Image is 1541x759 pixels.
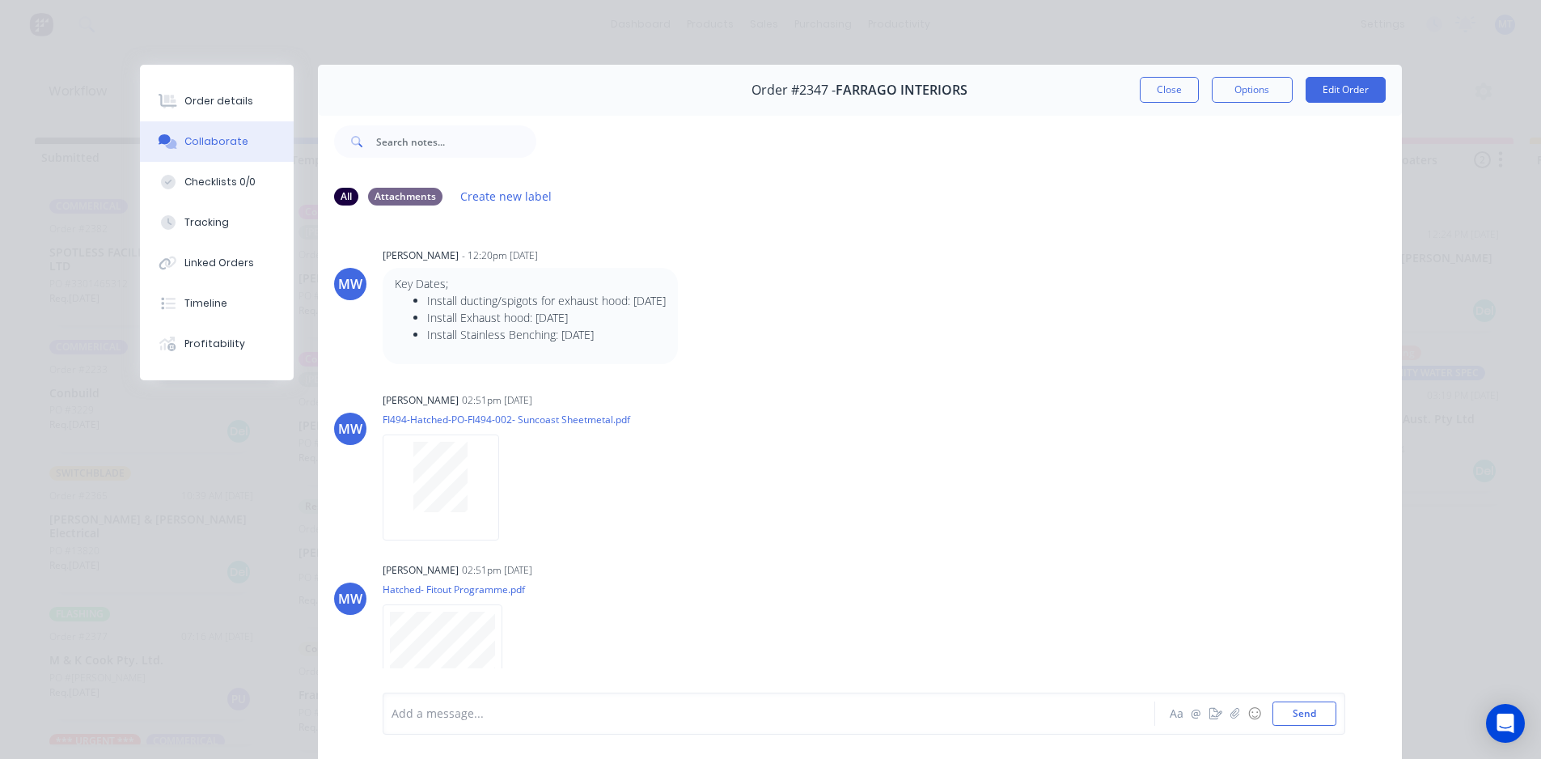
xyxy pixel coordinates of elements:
[462,563,532,578] div: 02:51pm [DATE]
[184,337,245,351] div: Profitability
[184,175,256,189] div: Checklists 0/0
[184,134,248,149] div: Collaborate
[427,292,666,309] li: Install ducting/spigots for exhaust hood: [DATE]
[334,188,358,206] div: All
[184,296,227,311] div: Timeline
[184,94,253,108] div: Order details
[140,81,294,121] button: Order details
[1306,77,1386,103] button: Edit Order
[140,162,294,202] button: Checklists 0/0
[383,583,525,596] p: Hatched- Fitout Programme.pdf
[836,83,967,98] span: FARRAGO INTERIORS
[383,563,459,578] div: [PERSON_NAME]
[140,283,294,324] button: Timeline
[338,274,362,294] div: MW
[395,276,666,292] p: Key Dates;
[462,248,538,263] div: - 12:20pm [DATE]
[140,324,294,364] button: Profitability
[452,185,561,207] button: Create new label
[338,589,362,608] div: MW
[1212,77,1293,103] button: Options
[1272,702,1336,726] button: Send
[376,125,536,158] input: Search notes...
[184,256,254,270] div: Linked Orders
[1140,77,1199,103] button: Close
[427,326,666,343] li: Install Stainless Benching: [DATE]
[140,243,294,283] button: Linked Orders
[368,188,442,206] div: Attachments
[338,419,362,439] div: MW
[184,215,229,230] div: Tracking
[1486,704,1525,743] div: Open Intercom Messenger
[140,202,294,243] button: Tracking
[1167,704,1187,723] button: Aa
[427,309,666,326] li: Install Exhaust hood: [DATE]
[1245,704,1264,723] button: ☺
[383,393,459,408] div: [PERSON_NAME]
[383,248,459,263] div: [PERSON_NAME]
[751,83,836,98] span: Order #2347 -
[462,393,532,408] div: 02:51pm [DATE]
[1187,704,1206,723] button: @
[140,121,294,162] button: Collaborate
[383,413,630,426] p: FI494-Hatched-PO-FI494-002- Suncoast Sheetmetal.pdf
